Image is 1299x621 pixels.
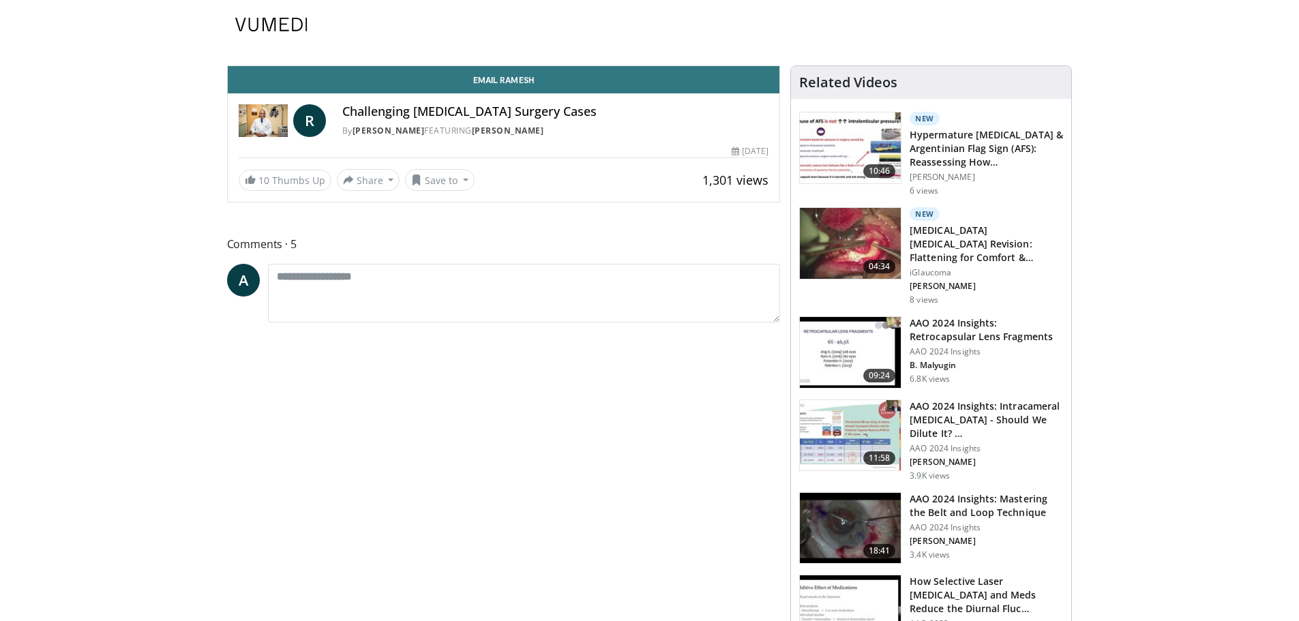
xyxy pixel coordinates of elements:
[910,112,940,125] p: New
[910,128,1063,169] h3: Hypermature Cataracts & Argentinian Flag Sign (AFS): Reassessing How It Works and Management
[863,451,896,465] span: 11:58
[235,18,308,31] img: VuMedi Logo
[910,549,950,560] p: 3.4K views
[910,185,938,196] p: 6 views
[863,164,896,178] span: 10:46
[910,443,1063,454] p: AAO 2024 Insights
[239,104,288,137] img: Dr. Ramesh Ayyala
[910,207,940,221] p: New
[863,260,896,273] span: 04:34
[353,125,425,136] a: [PERSON_NAME]
[800,400,901,471] img: de733f49-b136-4bdc-9e00-4021288efeb7.150x105_q85_crop-smart_upscale.jpg
[227,264,260,297] a: A
[910,224,1063,264] h3: [MEDICAL_DATA] [MEDICAL_DATA] Revision: Flattening for Comfort & Success
[910,492,1063,519] h3: AAO 2024 Insights: Mastering the Belt and Loop Technique
[800,493,901,564] img: 22a3a3a3-03de-4b31-bd81-a17540334f4a.150x105_q85_crop-smart_upscale.jpg
[910,294,938,305] p: 8 views
[910,522,1063,533] p: AAO 2024 Insights
[227,235,781,253] span: Comments 5
[910,360,1063,371] p: Boris Malyugin
[800,208,901,279] img: 3bd61a99-1ae1-4a9d-a6af-907ad073e0d9.150x105_q85_crop-smart_upscale.jpg
[258,174,269,187] span: 10
[910,172,1063,183] p: [PERSON_NAME]
[702,172,768,188] span: 1,301 views
[228,66,780,93] a: Email Ramesh
[337,169,400,191] button: Share
[910,281,1063,292] p: Constance Okeke
[910,470,950,481] p: 3.9K views
[910,346,1063,357] p: AAO 2024 Insights
[910,267,1063,278] p: iGlaucoma
[342,125,768,137] div: By FEATURING
[732,145,768,157] div: [DATE]
[799,399,1063,481] a: 11:58 AAO 2024 Insights: Intracameral [MEDICAL_DATA] - Should We Dilute It? … AAO 2024 Insights [...
[239,170,331,191] a: 10 Thumbs Up
[800,317,901,388] img: 01f52a5c-6a53-4eb2-8a1d-dad0d168ea80.150x105_q85_crop-smart_upscale.jpg
[799,207,1063,305] a: 04:34 New [MEDICAL_DATA] [MEDICAL_DATA] Revision: Flattening for Comfort & Success iGlaucoma [PER...
[799,316,1063,389] a: 09:24 AAO 2024 Insights: Retrocapsular Lens Fragments AAO 2024 Insights B. Malyugin 6.8K views
[910,374,950,384] p: 6.8K views
[863,544,896,558] span: 18:41
[910,399,1063,440] h3: AAO 2024 Insights: Intracameral Moxifloxacin - Should We Dilute It? How much?
[910,575,1063,616] h3: How Selective Laser Trabeculoplasty and Meds Reduce the Diurnal Fluctuations in IOP of Glaucoma P...
[342,104,768,119] h4: Challenging [MEDICAL_DATA] Surgery Cases
[799,112,1063,196] a: 10:46 New Hypermature [MEDICAL_DATA] & Argentinian Flag Sign (AFS): Reassessing How… [PERSON_NAME...
[799,74,897,91] h4: Related Videos
[910,457,1063,468] p: Steve Arshinoff
[863,369,896,382] span: 09:24
[910,536,1063,547] p: Cathleen Mccabe
[405,169,475,191] button: Save to
[472,125,544,136] a: [PERSON_NAME]
[293,104,326,137] a: R
[800,112,901,183] img: 40c8dcf9-ac14-45af-8571-bda4a5b229bd.150x105_q85_crop-smart_upscale.jpg
[799,492,1063,564] a: 18:41 AAO 2024 Insights: Mastering the Belt and Loop Technique AAO 2024 Insights [PERSON_NAME] 3....
[910,316,1063,344] h3: AAO 2024 Insights: Retrocapsular Lens Fragments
